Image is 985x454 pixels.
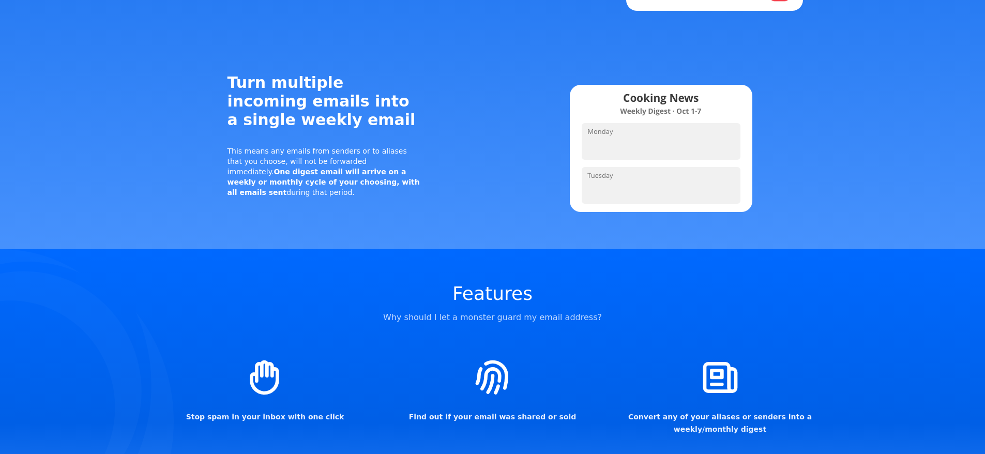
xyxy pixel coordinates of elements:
[627,411,813,435] h3: Convert any of your aliases or senders into a weekly/monthly digest
[228,146,422,198] p: This means any emails from senders or to aliases that you choose, will not be forwarded immediate...
[513,74,808,222] img: Turn any email into digest
[228,73,422,129] h2: Turn multiple incoming emails into a single weekly email
[383,311,602,324] p: Why should I let a monster guard my email address?
[400,411,586,423] h3: Find out if your email was shared or sold
[172,411,358,423] h3: Stop spam in your inbox with one click
[452,284,533,303] h2: Features
[228,168,420,196] b: One digest email will arrive on a weekly or monthly cycle of your choosing, with all emails sent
